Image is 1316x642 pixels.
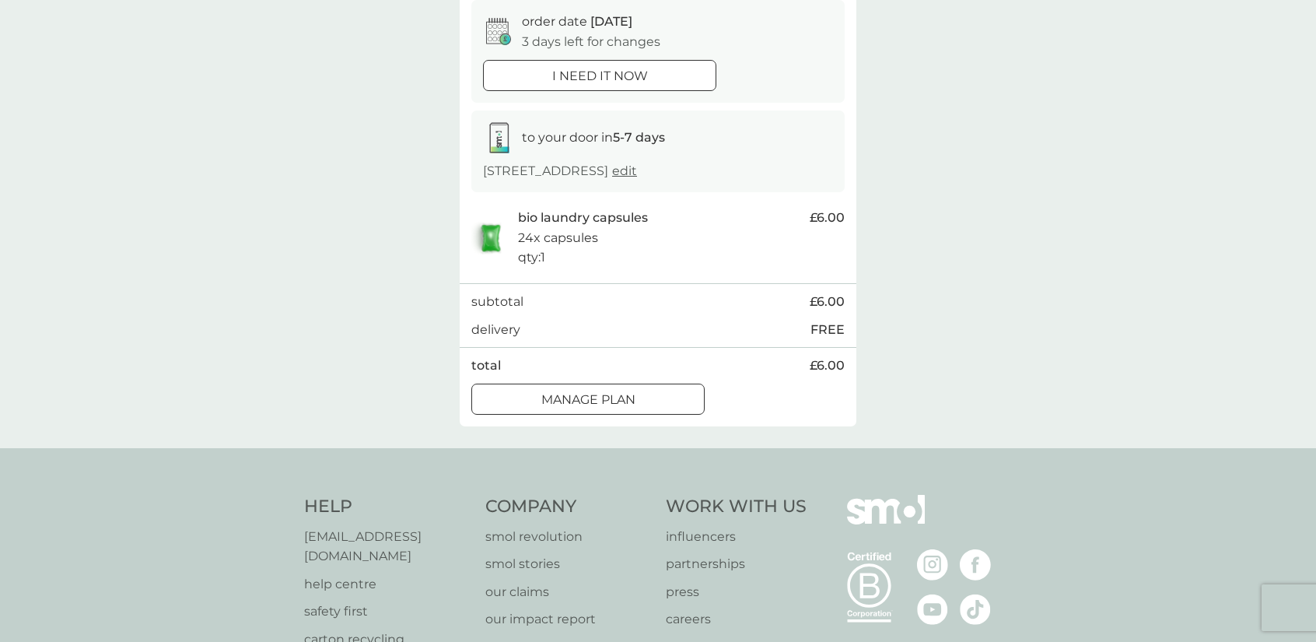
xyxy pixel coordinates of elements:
p: Manage plan [541,390,635,410]
a: our claims [485,582,651,602]
button: i need it now [483,60,716,91]
strong: 5-7 days [613,130,665,145]
a: our impact report [485,609,651,630]
p: delivery [471,320,520,340]
span: £6.00 [810,292,845,312]
a: careers [666,609,807,630]
p: bio laundry capsules [518,208,648,228]
span: [DATE] [590,14,632,29]
a: influencers [666,527,807,547]
p: i need it now [552,66,648,86]
img: visit the smol Tiktok page [960,594,991,625]
p: FREE [810,320,845,340]
a: partnerships [666,554,807,574]
a: smol stories [485,554,651,574]
a: edit [612,163,637,178]
p: total [471,356,501,376]
p: 24x capsules [518,228,598,248]
span: £6.00 [810,208,845,228]
p: order date [522,12,632,32]
a: press [666,582,807,602]
img: visit the smol Facebook page [960,549,991,581]
p: subtotal [471,292,523,312]
span: to your door in [522,130,665,145]
span: £6.00 [810,356,845,376]
p: [STREET_ADDRESS] [483,161,637,181]
img: visit the smol Instagram page [917,549,948,581]
img: smol [847,495,925,548]
p: 3 days left for changes [522,32,660,52]
a: help centre [304,574,470,595]
a: [EMAIL_ADDRESS][DOMAIN_NAME] [304,527,470,567]
img: visit the smol Youtube page [917,594,948,625]
h4: Help [304,495,470,519]
p: qty : 1 [518,247,545,268]
a: safety first [304,602,470,622]
a: smol revolution [485,527,651,547]
h4: Work With Us [666,495,807,519]
h4: Company [485,495,651,519]
button: Manage plan [471,384,705,415]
